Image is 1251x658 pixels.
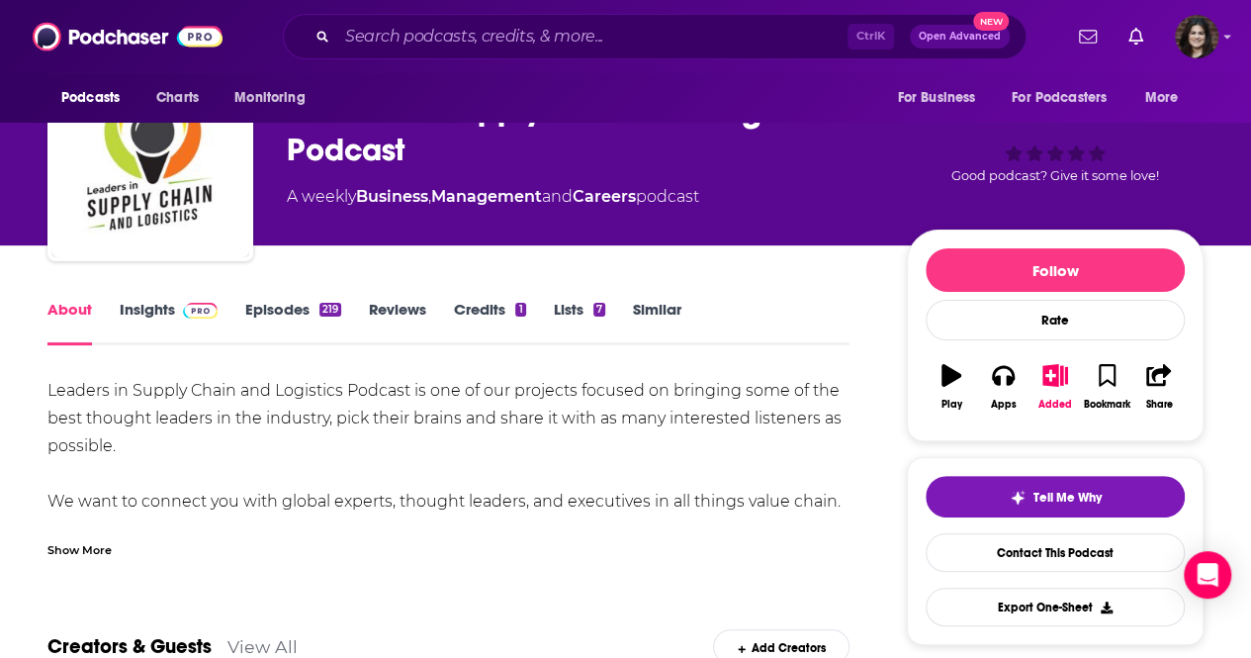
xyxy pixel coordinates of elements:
[633,300,681,345] a: Similar
[287,185,699,209] div: A weekly podcast
[337,21,848,52] input: Search podcasts, credits, & more...
[883,79,1000,117] button: open menu
[926,248,1185,292] button: Follow
[926,300,1185,340] div: Rate
[1175,15,1218,58] button: Show profile menu
[999,79,1135,117] button: open menu
[907,73,1204,196] div: 57Good podcast? Give it some love!
[1184,551,1231,599] div: Open Intercom Messenger
[61,84,120,112] span: Podcasts
[245,300,341,345] a: Episodes219
[1012,84,1107,112] span: For Podcasters
[234,84,305,112] span: Monitoring
[51,59,249,257] img: Leaders in Supply Chain and Logistics Podcast
[1175,15,1218,58] span: Logged in as amandavpr
[848,24,894,49] span: Ctrl K
[283,14,1027,59] div: Search podcasts, credits, & more...
[554,300,605,345] a: Lists7
[227,636,298,657] a: View All
[1029,351,1081,423] button: Added
[1145,399,1172,411] div: Share
[926,476,1185,517] button: tell me why sparkleTell Me Why
[573,187,636,206] a: Careers
[221,79,330,117] button: open menu
[1033,490,1102,506] span: Tell Me Why
[926,351,977,423] button: Play
[926,588,1185,626] button: Export One-Sheet
[1133,351,1185,423] button: Share
[1120,20,1151,53] a: Show notifications dropdown
[897,84,975,112] span: For Business
[919,32,1001,42] span: Open Advanced
[542,187,573,206] span: and
[1145,84,1179,112] span: More
[515,303,525,317] div: 1
[1084,399,1130,411] div: Bookmark
[47,300,92,345] a: About
[926,533,1185,572] a: Contact This Podcast
[319,303,341,317] div: 219
[428,187,431,206] span: ,
[910,25,1010,48] button: Open AdvancedNew
[47,377,849,571] div: Leaders in Supply Chain and Logistics Podcast is one of our projects focused on bringing some of ...
[120,300,218,345] a: InsightsPodchaser Pro
[973,12,1009,31] span: New
[1175,15,1218,58] img: User Profile
[1010,490,1026,506] img: tell me why sparkle
[941,399,962,411] div: Play
[1038,399,1072,411] div: Added
[47,79,145,117] button: open menu
[183,303,218,319] img: Podchaser Pro
[356,187,428,206] a: Business
[33,18,223,55] img: Podchaser - Follow, Share and Rate Podcasts
[431,187,542,206] a: Management
[454,300,525,345] a: Credits1
[143,79,211,117] a: Charts
[1131,79,1204,117] button: open menu
[369,300,426,345] a: Reviews
[1071,20,1105,53] a: Show notifications dropdown
[977,351,1028,423] button: Apps
[156,84,199,112] span: Charts
[991,399,1017,411] div: Apps
[1081,351,1132,423] button: Bookmark
[593,303,605,317] div: 7
[951,168,1159,183] span: Good podcast? Give it some love!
